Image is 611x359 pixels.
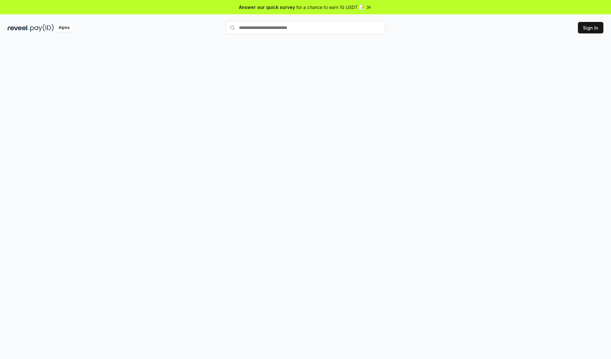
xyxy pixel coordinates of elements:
div: Alpha [55,24,73,32]
span: for a chance to earn 10 USDT 📝 [296,4,364,10]
img: reveel_dark [8,24,29,32]
img: pay_id [30,24,54,32]
span: Answer our quick survey [239,4,295,10]
button: Sign In [578,22,603,33]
